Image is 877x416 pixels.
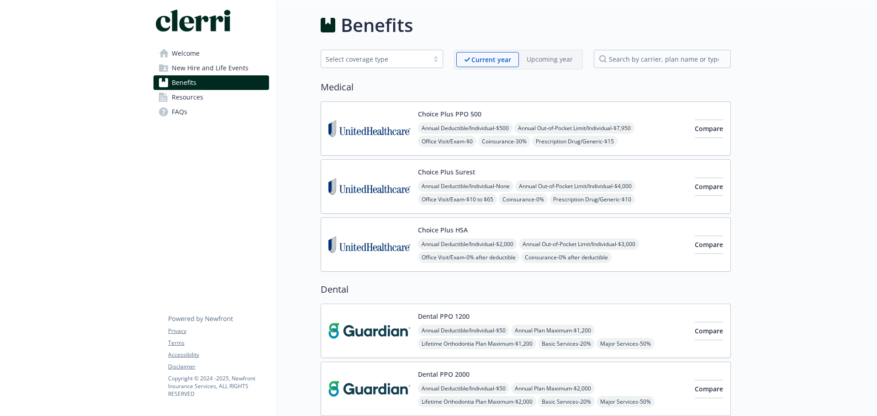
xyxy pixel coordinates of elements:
[418,311,470,321] button: Dental PPO 1200
[168,351,269,359] a: Accessibility
[328,109,411,148] img: United Healthcare Insurance Company carrier logo
[695,322,723,340] button: Compare
[418,180,513,192] span: Annual Deductible/Individual - None
[695,236,723,254] button: Compare
[153,90,269,105] a: Resources
[597,338,655,349] span: Major Services - 50%
[418,136,476,147] span: Office Visit/Exam - $0
[418,396,536,407] span: Lifetime Orthodontia Plan Maximum - $2,000
[471,55,511,64] p: Current year
[168,374,269,398] p: Copyright © 2024 - 2025 , Newfront Insurance Services, ALL RIGHTS RESERVED
[168,363,269,371] a: Disclaimer
[172,46,200,61] span: Welcome
[511,383,595,394] span: Annual Plan Maximum - $2,000
[153,61,269,75] a: New Hire and Life Events
[695,124,723,133] span: Compare
[549,194,635,205] span: Prescription Drug/Generic - $10
[515,180,635,192] span: Annual Out-of-Pocket Limit/Individual - $4,000
[326,54,424,64] div: Select coverage type
[418,338,536,349] span: Lifetime Orthodontia Plan Maximum - $1,200
[695,178,723,196] button: Compare
[418,325,509,336] span: Annual Deductible/Individual - $50
[538,396,595,407] span: Basic Services - 20%
[321,283,731,296] h2: Dental
[594,50,731,68] input: search by carrier, plan name or type
[695,120,723,138] button: Compare
[418,122,512,134] span: Annual Deductible/Individual - $500
[328,311,411,350] img: Guardian carrier logo
[321,80,731,94] h2: Medical
[341,11,413,39] h1: Benefits
[695,240,723,249] span: Compare
[172,61,248,75] span: New Hire and Life Events
[328,167,411,206] img: United Healthcare Insurance Company carrier logo
[418,167,475,177] button: Choice Plus Surest
[695,326,723,335] span: Compare
[478,136,530,147] span: Coinsurance - 30%
[418,238,517,250] span: Annual Deductible/Individual - $2,000
[328,225,411,264] img: United Healthcare Insurance Company carrier logo
[695,182,723,191] span: Compare
[418,252,519,263] span: Office Visit/Exam - 0% after deductible
[153,105,269,119] a: FAQs
[172,90,203,105] span: Resources
[499,194,548,205] span: Coinsurance - 0%
[695,384,723,393] span: Compare
[168,327,269,335] a: Privacy
[519,52,581,67] span: Upcoming year
[328,369,411,408] img: Guardian carrier logo
[511,325,595,336] span: Annual Plan Maximum - $1,200
[597,396,655,407] span: Major Services - 50%
[538,338,595,349] span: Basic Services - 20%
[418,109,481,119] button: Choice Plus PPO 500
[418,383,509,394] span: Annual Deductible/Individual - $50
[418,194,497,205] span: Office Visit/Exam - $10 to $65
[527,54,573,64] p: Upcoming year
[418,225,468,235] button: Choice Plus HSA
[514,122,634,134] span: Annual Out-of-Pocket Limit/Individual - $7,950
[153,46,269,61] a: Welcome
[168,339,269,347] a: Terms
[521,252,612,263] span: Coinsurance - 0% after deductible
[172,105,187,119] span: FAQs
[172,75,196,90] span: Benefits
[418,369,470,379] button: Dental PPO 2000
[532,136,618,147] span: Prescription Drug/Generic - $15
[153,75,269,90] a: Benefits
[519,238,639,250] span: Annual Out-of-Pocket Limit/Individual - $3,000
[695,380,723,398] button: Compare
